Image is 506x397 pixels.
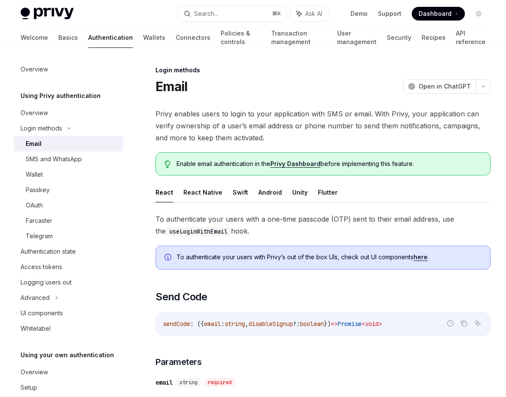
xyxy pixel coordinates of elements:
a: Overview [14,62,123,77]
button: Report incorrect code [445,318,456,329]
a: Connectors [176,27,210,48]
a: API reference [456,27,485,48]
span: : [221,320,225,328]
span: Promise [338,320,362,328]
a: Passkey [14,182,123,198]
a: Wallet [14,167,123,182]
a: Whitelabel [14,321,123,336]
span: Privy enables users to login to your application with SMS or email. With Privy, your application ... [156,108,491,144]
button: Toggle dark mode [472,7,485,21]
span: void [365,320,379,328]
span: disableSignup [249,320,293,328]
div: OAuth [26,200,43,210]
div: Email [26,139,42,149]
a: UI components [14,305,123,321]
a: Policies & controls [221,27,261,48]
span: ?: [293,320,300,328]
a: Welcome [21,27,48,48]
a: SMS and WhatsApp [14,151,123,167]
button: Search...⌘K [178,6,286,21]
a: Email [14,136,123,151]
span: Send Code [156,290,207,304]
a: Wallets [143,27,165,48]
div: Overview [21,108,48,118]
a: Farcaster [14,213,123,228]
button: Open in ChatGPT [403,79,476,94]
button: Flutter [318,182,338,202]
span: Dashboard [419,9,452,18]
a: Transaction management [271,27,327,48]
svg: Info [165,254,173,262]
div: Logging users out [21,277,72,287]
a: Dashboard [412,7,465,21]
a: Overview [14,105,123,121]
span: To authenticate your users with Privy’s out of the box UIs, check out UI components . [177,253,482,261]
div: Wallet [26,169,43,180]
button: Ask AI [290,6,328,21]
div: Farcaster [26,216,52,226]
span: Ask AI [305,9,322,18]
a: Setup [14,380,123,395]
h1: Email [156,79,187,94]
span: => [331,320,338,328]
button: React Native [183,182,222,202]
div: UI components [21,308,63,318]
button: Android [258,182,282,202]
span: string [225,320,245,328]
img: light logo [21,8,74,20]
h5: Using Privy authentication [21,91,101,101]
div: required [204,378,235,387]
a: here [413,253,428,261]
button: Swift [233,182,248,202]
span: boolean [300,320,324,328]
a: Security [387,27,411,48]
div: Whitelabel [21,323,51,334]
span: ⌘ K [272,10,281,17]
a: Privy Dashboard [270,160,320,168]
a: Basics [58,27,78,48]
span: sendCode [163,320,190,328]
span: To authenticate your users with a one-time passcode (OTP) sent to their email address, use the hook. [156,213,491,237]
div: Overview [21,367,48,377]
div: email [156,378,173,387]
h5: Using your own authentication [21,350,114,360]
span: , [245,320,249,328]
span: Parameters [156,356,201,368]
a: Authentication state [14,244,123,259]
div: Authentication state [21,246,76,257]
div: Advanced [21,293,50,303]
a: OAuth [14,198,123,213]
span: string [180,379,198,386]
span: email [204,320,221,328]
div: Overview [21,64,48,74]
a: Access tokens [14,259,123,275]
a: Recipes [422,27,446,48]
button: Copy the contents from the code block [458,318,470,329]
span: }) [324,320,331,328]
span: < [362,320,365,328]
button: Ask AI [472,318,483,329]
span: Enable email authentication in the before implementing this feature. [177,160,482,168]
div: Access tokens [21,262,62,272]
div: SMS and WhatsApp [26,154,82,164]
div: Telegram [26,231,53,241]
div: Login methods [156,66,491,74]
a: Logging users out [14,275,123,290]
button: React [156,182,173,202]
div: Setup [21,382,37,393]
a: Overview [14,364,123,380]
a: Demo [350,9,368,18]
div: Passkey [26,185,50,195]
code: useLoginWithEmail [166,227,231,236]
span: > [379,320,382,328]
div: Search... [194,9,218,19]
a: User management [337,27,377,48]
div: Login methods [21,123,62,133]
span: : ({ [190,320,204,328]
a: Support [378,9,401,18]
span: Open in ChatGPT [419,82,471,91]
svg: Tip [165,160,171,168]
a: Telegram [14,228,123,244]
button: Unity [292,182,308,202]
a: Authentication [88,27,133,48]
